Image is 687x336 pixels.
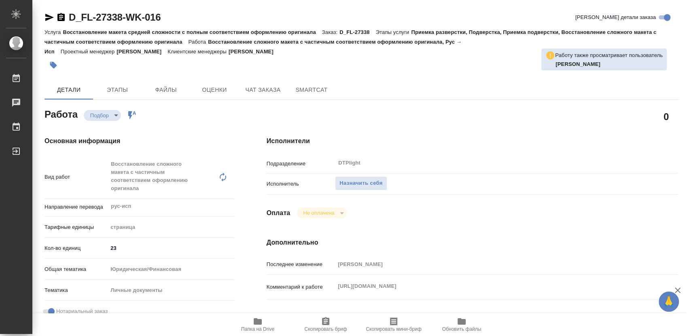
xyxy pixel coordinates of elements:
span: Обновить файлы [442,326,481,332]
p: Услуга [45,29,63,35]
span: Скопировать бриф [304,326,347,332]
button: Не оплачена [301,209,337,216]
p: Работа [189,39,208,45]
input: Пустое поле [335,258,644,270]
p: Клиентские менеджеры [168,49,229,55]
p: [PERSON_NAME] [229,49,280,55]
button: Скопировать бриф [292,313,360,336]
span: Этапы [98,85,137,95]
button: Добавить тэг [45,56,62,74]
p: Смыслова Светлана [556,60,663,68]
div: Подбор [297,207,346,218]
h4: Дополнительно [267,238,678,247]
input: ✎ Введи что-нибудь [108,242,234,254]
p: Проектный менеджер [61,49,117,55]
div: Подбор [84,110,121,121]
span: 🙏 [662,293,676,310]
p: Работу также просматривает пользователь [555,51,663,59]
p: Общая тематика [45,265,108,273]
p: Восстановление сложного макета с частичным соответствием оформлению оригинала, Рус → Исп [45,39,462,55]
p: Направление перевода [45,203,108,211]
button: Скопировать ссылку [56,13,66,22]
span: Скопировать мини-бриф [366,326,421,332]
p: Исполнитель [267,180,335,188]
p: Восстановление макета средней сложности с полным соответствием оформлению оригинала [63,29,322,35]
button: Папка на Drive [224,313,292,336]
button: Скопировать ссылку для ЯМессенджера [45,13,54,22]
p: Вид работ [45,173,108,181]
b: [PERSON_NAME] [556,61,600,67]
p: [PERSON_NAME] [117,49,168,55]
p: Комментарий к работе [267,283,335,291]
span: Файлы [146,85,185,95]
span: Детали [49,85,88,95]
span: Чат заказа [244,85,282,95]
span: Нотариальный заказ [56,307,108,315]
p: D_FL-27338 [339,29,375,35]
button: Подбор [88,112,111,119]
p: Этапы услуги [376,29,411,35]
h4: Оплата [267,208,290,218]
h2: 0 [664,110,669,123]
textarea: [URL][DOMAIN_NAME] [335,279,644,293]
div: Юридическая/Финансовая [108,262,234,276]
div: Личные документы [108,283,234,297]
button: Назначить себя [335,176,387,190]
button: 🙏 [659,292,679,312]
p: Кол-во единиц [45,244,108,252]
button: Обновить файлы [428,313,496,336]
h2: Работа [45,106,78,121]
span: [PERSON_NAME] детали заказа [575,13,656,21]
h4: Исполнители [267,136,678,146]
p: Подразделение [267,160,335,168]
span: SmartCat [292,85,331,95]
div: страница [108,220,234,234]
p: Заказ: [322,29,339,35]
p: Тарифные единицы [45,223,108,231]
h4: Основная информация [45,136,234,146]
button: Скопировать мини-бриф [360,313,428,336]
a: D_FL-27338-WK-016 [69,12,161,23]
span: Папка на Drive [241,326,274,332]
p: Тематика [45,286,108,294]
span: Назначить себя [339,179,382,188]
p: Последнее изменение [267,260,335,268]
span: Оценки [195,85,234,95]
